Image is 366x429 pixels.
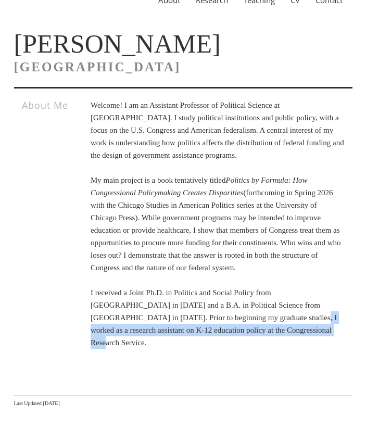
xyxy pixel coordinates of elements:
p: Welcome! I am an Assistant Professor of Political Science at [GEOGRAPHIC_DATA]. I study political... [91,99,345,349]
h3: About Me [22,99,74,111]
i: Politics by Formula: How Congressional Policymaking Creates Disparities [91,176,308,197]
span: Last Updated [DATE] [14,400,60,406]
a: [PERSON_NAME] [14,29,221,58]
span: [GEOGRAPHIC_DATA] [14,60,181,74]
